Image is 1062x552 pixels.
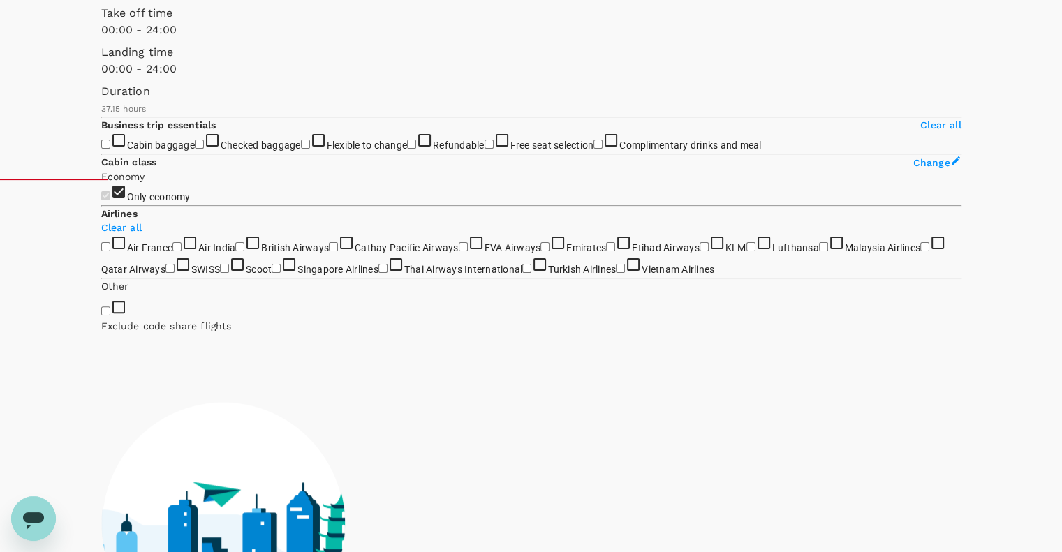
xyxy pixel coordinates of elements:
p: Exclude code share flights [101,319,961,333]
span: Vietnam Airlines [642,264,714,275]
span: SWISS [191,264,220,275]
span: Refundable [433,140,485,151]
input: Free seat selection [485,140,494,149]
input: Cathay Pacific Airways [329,242,338,251]
span: EVA Airways [485,242,541,253]
span: Flexible to change [327,140,408,151]
input: Turkish Airlines [522,264,531,273]
p: Other [101,279,961,293]
p: Take off time [101,5,961,22]
span: Free seat selection [510,140,594,151]
span: British Airways [261,242,329,253]
span: Etihad Airways [632,242,700,253]
span: Turkish Airlines [548,264,616,275]
input: SWISS [165,264,175,273]
p: Economy [101,170,961,184]
input: Thai Airways International [378,264,388,273]
input: Refundable [407,140,416,149]
input: Complimentary drinks and meal [593,140,603,149]
span: Lufthansa [772,242,819,253]
span: KLM [725,242,746,253]
p: Duration [101,83,961,100]
span: Complimentary drinks and meal [619,140,761,151]
strong: Cabin class [101,156,157,167]
input: Flexible to change [301,140,310,149]
span: Checked baggage [221,140,301,151]
input: Vietnam Airlines [616,264,625,273]
input: Singapore Airlines [272,264,281,273]
input: Lufthansa [746,242,755,251]
span: Qatar Airways [101,264,165,275]
span: 37.15 hours [101,104,147,114]
p: Clear all [920,118,961,132]
input: Checked baggage [195,140,204,149]
input: Etihad Airways [606,242,615,251]
span: Singapore Airlines [297,264,378,275]
span: 00:00 - 24:00 [101,23,177,36]
input: EVA Airways [459,242,468,251]
span: Malaysia Airlines [845,242,920,253]
input: KLM [700,242,709,251]
span: Air France [127,242,173,253]
span: Change [913,157,950,168]
span: Only economy [127,191,191,202]
input: Cabin baggage [101,140,110,149]
span: Thai Airways International [404,264,523,275]
p: Clear all [101,221,961,234]
strong: Business trip essentials [101,119,216,130]
span: Cathay Pacific Airways [355,242,459,253]
span: Air India [198,242,235,253]
input: Air India [172,242,182,251]
input: Emirates [540,242,550,251]
input: Scoot [220,264,229,273]
iframe: Button to launch messaging window [11,496,56,541]
span: Cabin baggage [127,140,195,151]
span: 00:00 - 24:00 [101,62,177,75]
input: British Airways [235,242,244,251]
span: Scoot [246,264,272,275]
input: Only economy [101,191,110,200]
span: Emirates [566,242,606,253]
input: Exclude code share flights [101,306,110,315]
p: Landing time [101,44,961,61]
strong: Airlines [101,208,138,219]
input: Air France [101,242,110,251]
input: Qatar Airways [920,242,929,251]
input: Malaysia Airlines [819,242,828,251]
